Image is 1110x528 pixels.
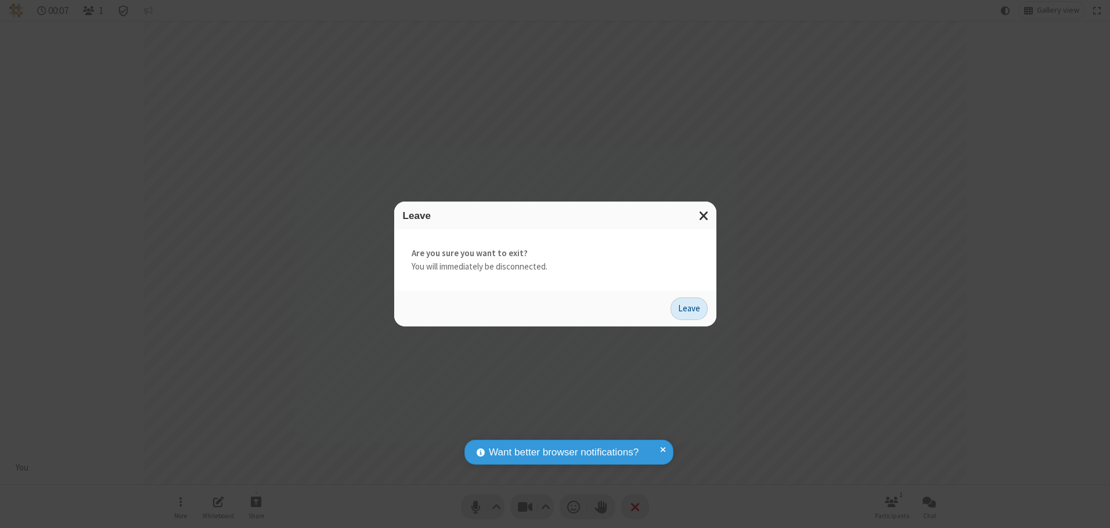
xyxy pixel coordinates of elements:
button: Leave [671,297,708,321]
h3: Leave [403,210,708,221]
div: You will immediately be disconnected. [394,229,716,290]
button: Close modal [692,202,716,230]
strong: Are you sure you want to exit? [412,247,699,260]
span: Want better browser notifications? [489,445,639,460]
